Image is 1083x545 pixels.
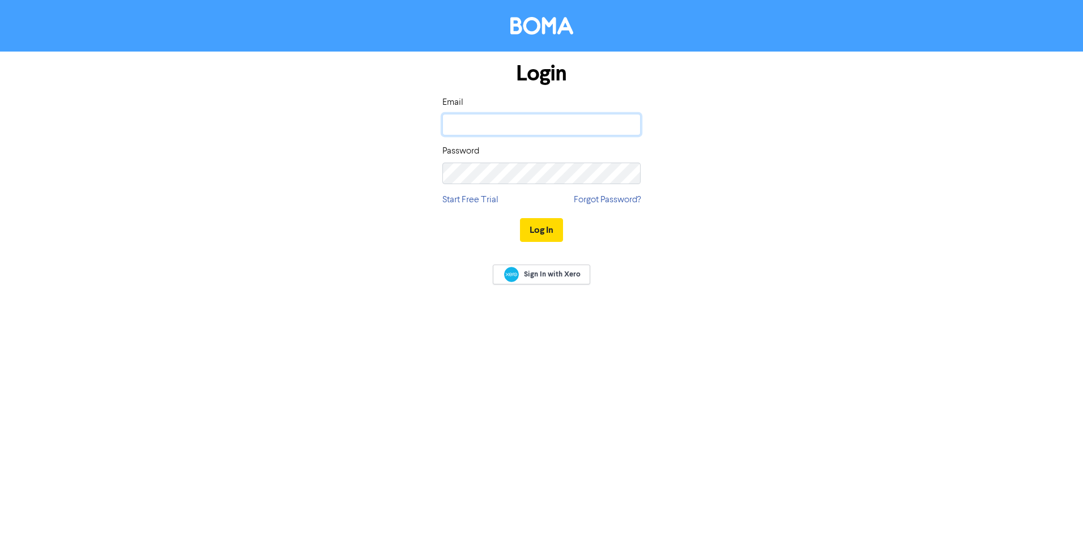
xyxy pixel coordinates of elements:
[442,193,498,207] a: Start Free Trial
[520,218,563,242] button: Log In
[574,193,641,207] a: Forgot Password?
[442,96,463,109] label: Email
[504,267,519,282] img: Xero logo
[442,144,479,158] label: Password
[442,61,641,87] h1: Login
[493,265,590,284] a: Sign In with Xero
[510,17,573,35] img: BOMA Logo
[524,269,581,279] span: Sign In with Xero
